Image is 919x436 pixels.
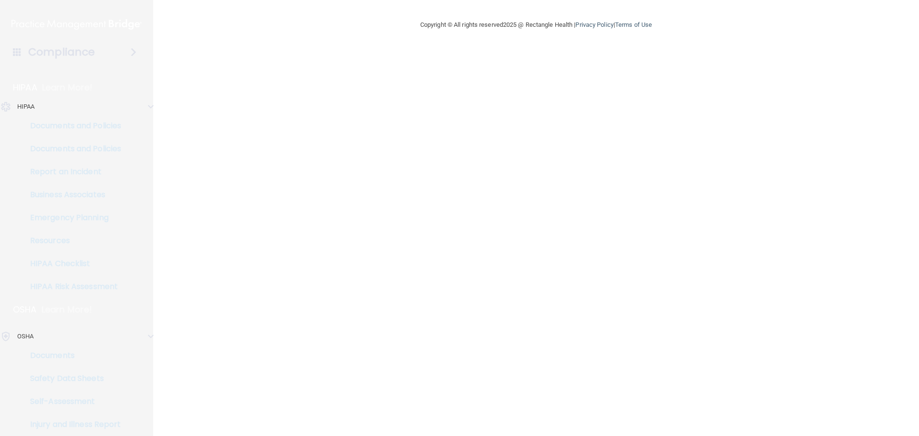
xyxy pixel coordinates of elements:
p: Injury and Illness Report [6,420,137,429]
p: Safety Data Sheets [6,374,137,383]
p: Documents and Policies [6,144,137,154]
p: Learn More! [42,82,93,93]
p: HIPAA [13,82,37,93]
p: Report an Incident [6,167,137,177]
p: OSHA [13,304,37,315]
p: Business Associates [6,190,137,200]
p: Documents [6,351,137,360]
p: HIPAA [17,101,35,112]
a: Terms of Use [615,21,652,28]
p: OSHA [17,331,34,342]
p: HIPAA Checklist [6,259,137,268]
img: PMB logo [11,15,142,34]
p: Documents and Policies [6,121,137,131]
p: HIPAA Risk Assessment [6,282,137,291]
p: Resources [6,236,137,246]
p: Self-Assessment [6,397,137,406]
div: Copyright © All rights reserved 2025 @ Rectangle Health | | [361,10,711,40]
a: Privacy Policy [575,21,613,28]
p: Emergency Planning [6,213,137,223]
p: Learn More! [42,304,92,315]
h4: Compliance [28,45,95,59]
